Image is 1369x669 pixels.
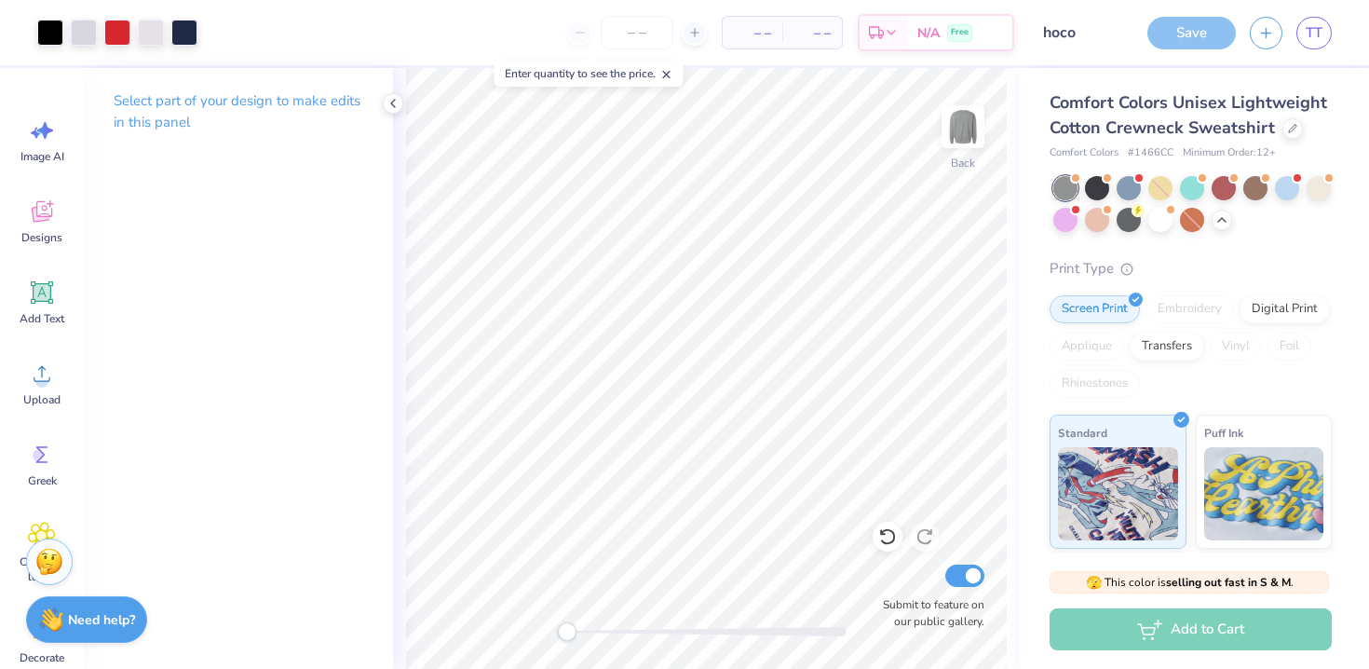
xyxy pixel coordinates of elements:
[1296,17,1332,49] a: TT
[1050,295,1140,323] div: Screen Print
[1050,370,1140,398] div: Rhinestones
[68,611,135,629] strong: Need help?
[20,650,64,665] span: Decorate
[20,149,64,164] span: Image AI
[1050,91,1327,139] span: Comfort Colors Unisex Lightweight Cotton Crewneck Sweatshirt
[114,90,363,133] p: Select part of your design to make edits in this panel
[1050,258,1332,280] div: Print Type
[1204,447,1324,540] img: Puff Ink
[28,473,57,488] span: Greek
[1028,14,1119,51] input: Untitled Design
[1086,574,1294,591] span: This color is .
[734,23,771,43] span: – –
[1183,145,1276,161] span: Minimum Order: 12 +
[1128,145,1173,161] span: # 1466CC
[1058,447,1178,540] img: Standard
[1058,423,1107,443] span: Standard
[873,596,984,630] label: Submit to feature on our public gallery.
[1306,22,1322,44] span: TT
[951,26,969,39] span: Free
[1210,333,1262,361] div: Vinyl
[793,23,831,43] span: – –
[951,155,975,171] div: Back
[1086,574,1102,592] span: 🫣
[20,311,64,326] span: Add Text
[1166,575,1291,590] strong: selling out fast in S & M
[1130,333,1204,361] div: Transfers
[1050,145,1118,161] span: Comfort Colors
[1240,295,1330,323] div: Digital Print
[495,61,684,87] div: Enter quantity to see the price.
[21,230,62,245] span: Designs
[1050,333,1124,361] div: Applique
[601,16,673,49] input: – –
[558,622,576,641] div: Accessibility label
[23,392,61,407] span: Upload
[11,554,73,584] span: Clipart & logos
[1267,333,1311,361] div: Foil
[917,23,940,43] span: N/A
[1204,423,1243,443] span: Puff Ink
[944,108,982,145] img: Back
[1145,295,1234,323] div: Embroidery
